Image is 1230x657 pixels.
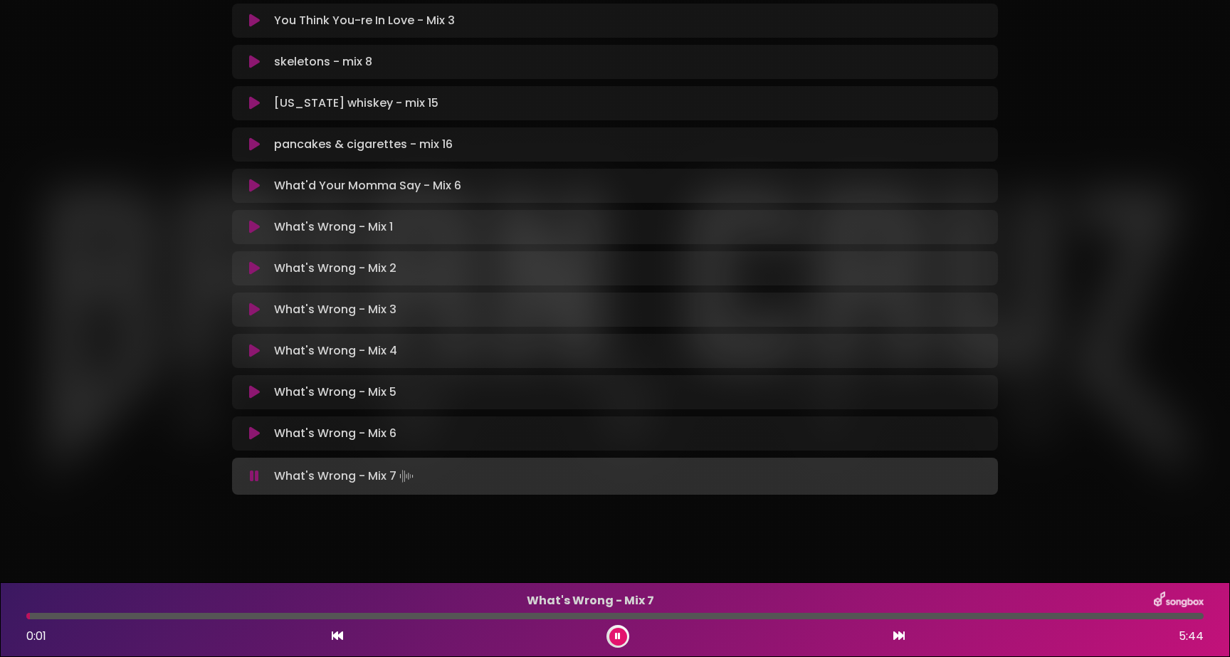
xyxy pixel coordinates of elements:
[274,95,989,112] p: [US_STATE] whiskey - mix 15
[274,260,989,277] p: What's Wrong - Mix 2
[274,53,989,70] p: skeletons - mix 8
[274,466,989,486] p: What's Wrong - Mix 7
[274,342,989,359] p: What's Wrong - Mix 4
[274,384,989,401] p: What's Wrong - Mix 5
[274,425,989,442] p: What's Wrong - Mix 6
[396,466,416,486] img: waveform4.gif
[274,136,989,153] p: pancakes & cigarettes - mix 16
[274,177,989,194] p: What'd Your Momma Say - Mix 6
[274,12,989,29] p: You Think You-re In Love - Mix 3
[274,301,989,318] p: What's Wrong - Mix 3
[274,219,989,236] p: What's Wrong - Mix 1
